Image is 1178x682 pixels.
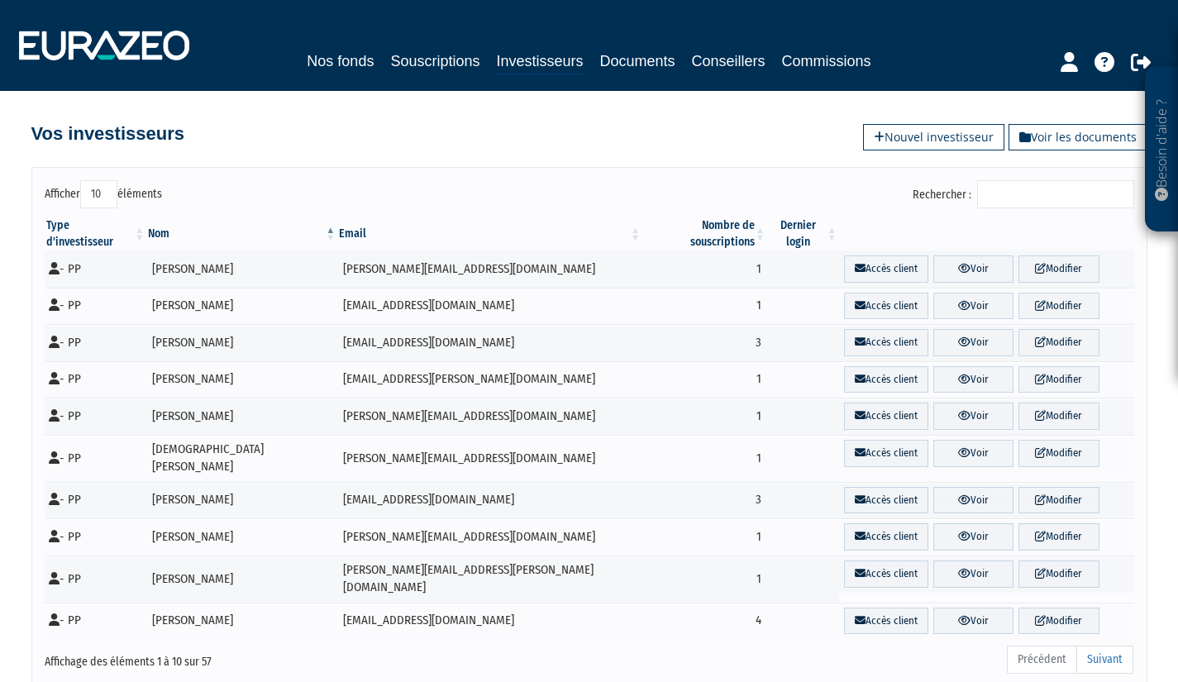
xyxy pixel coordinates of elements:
[146,435,337,482] td: [DEMOGRAPHIC_DATA][PERSON_NAME]
[337,556,642,603] td: [PERSON_NAME][EMAIL_ADDRESS][PERSON_NAME][DOMAIN_NAME]
[337,361,642,398] td: [EMAIL_ADDRESS][PERSON_NAME][DOMAIN_NAME]
[1076,646,1133,674] a: Suivant
[642,324,767,361] td: 3
[146,250,337,288] td: [PERSON_NAME]
[45,603,147,640] td: - PP
[933,366,1013,393] a: Voir
[146,361,337,398] td: [PERSON_NAME]
[933,403,1013,430] a: Voir
[337,288,642,325] td: [EMAIL_ADDRESS][DOMAIN_NAME]
[642,518,767,556] td: 1
[337,482,642,519] td: [EMAIL_ADDRESS][DOMAIN_NAME]
[45,250,147,288] td: - PP
[337,250,642,288] td: [PERSON_NAME][EMAIL_ADDRESS][DOMAIN_NAME]
[642,603,767,640] td: 4
[600,50,675,73] a: Documents
[45,398,147,435] td: - PP
[45,556,147,603] td: - PP
[1018,293,1099,320] a: Modifier
[146,603,337,640] td: [PERSON_NAME]
[844,440,928,467] a: Accès client
[337,217,642,250] th: Email : activer pour trier la colonne par ordre croissant
[1018,329,1099,356] a: Modifier
[45,324,147,361] td: - PP
[1018,523,1099,551] a: Modifier
[1152,75,1171,224] p: Besoin d'aide ?
[19,31,189,60] img: 1732889491-logotype_eurazeo_blanc_rvb.png
[337,435,642,482] td: [PERSON_NAME][EMAIL_ADDRESS][DOMAIN_NAME]
[307,50,374,73] a: Nos fonds
[146,288,337,325] td: [PERSON_NAME]
[844,523,928,551] a: Accès client
[1018,560,1099,588] a: Modifier
[933,329,1013,356] a: Voir
[767,217,839,250] th: Dernier login : activer pour trier la colonne par ordre croissant
[1018,487,1099,514] a: Modifier
[933,487,1013,514] a: Voir
[642,482,767,519] td: 3
[642,361,767,398] td: 1
[45,180,162,208] label: Afficher éléments
[642,288,767,325] td: 1
[933,560,1013,588] a: Voir
[692,50,765,73] a: Conseillers
[642,556,767,603] td: 1
[1018,608,1099,635] a: Modifier
[933,255,1013,283] a: Voir
[337,518,642,556] td: [PERSON_NAME][EMAIL_ADDRESS][DOMAIN_NAME]
[146,556,337,603] td: [PERSON_NAME]
[782,50,871,73] a: Commissions
[977,180,1134,208] input: Rechercher :
[45,644,484,670] div: Affichage des éléments 1 à 10 sur 57
[1018,366,1099,393] a: Modifier
[844,487,928,514] a: Accès client
[933,608,1013,635] a: Voir
[844,403,928,430] a: Accès client
[863,124,1004,150] a: Nouvel investisseur
[933,440,1013,467] a: Voir
[642,435,767,482] td: 1
[844,560,928,588] a: Accès client
[844,329,928,356] a: Accès client
[146,324,337,361] td: [PERSON_NAME]
[337,398,642,435] td: [PERSON_NAME][EMAIL_ADDRESS][DOMAIN_NAME]
[390,50,479,73] a: Souscriptions
[933,293,1013,320] a: Voir
[146,398,337,435] td: [PERSON_NAME]
[844,293,928,320] a: Accès client
[844,255,928,283] a: Accès client
[913,180,1134,208] label: Rechercher :
[839,217,1134,250] th: &nbsp;
[146,518,337,556] td: [PERSON_NAME]
[642,250,767,288] td: 1
[933,523,1013,551] a: Voir
[45,435,147,482] td: - PP
[337,324,642,361] td: [EMAIL_ADDRESS][DOMAIN_NAME]
[1018,440,1099,467] a: Modifier
[45,518,147,556] td: - PP
[80,180,117,208] select: Afficheréléments
[642,398,767,435] td: 1
[45,217,147,250] th: Type d'investisseur : activer pour trier la colonne par ordre croissant
[45,482,147,519] td: - PP
[146,217,337,250] th: Nom : activer pour trier la colonne par ordre d&eacute;croissant
[45,288,147,325] td: - PP
[146,482,337,519] td: [PERSON_NAME]
[45,361,147,398] td: - PP
[642,217,767,250] th: Nombre de souscriptions : activer pour trier la colonne par ordre croissant
[337,603,642,640] td: [EMAIL_ADDRESS][DOMAIN_NAME]
[31,124,184,144] h4: Vos investisseurs
[1018,403,1099,430] a: Modifier
[1009,124,1147,150] a: Voir les documents
[844,608,928,635] a: Accès client
[844,366,928,393] a: Accès client
[1018,255,1099,283] a: Modifier
[496,50,583,75] a: Investisseurs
